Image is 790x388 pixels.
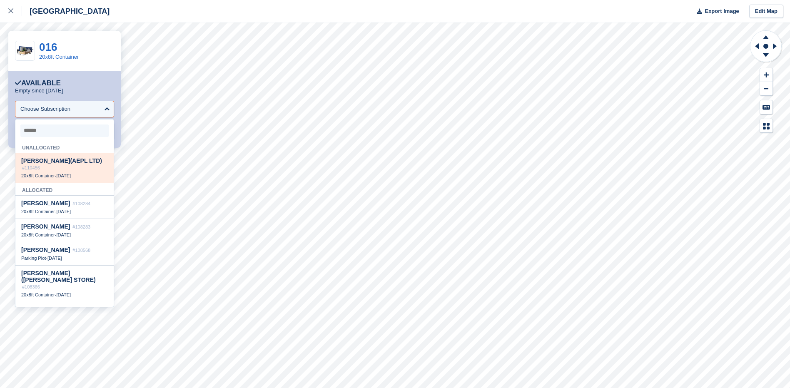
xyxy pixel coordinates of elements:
a: Edit Map [749,5,783,18]
div: - [21,173,108,179]
span: [PERSON_NAME] [21,200,70,206]
div: Allocated [15,183,114,196]
button: Export Image [692,5,739,18]
span: [DATE] [56,173,71,178]
div: Choose Subscription [20,105,70,113]
div: - [21,232,108,238]
span: Export Image [705,7,739,15]
div: - [21,255,108,261]
span: [DATE] [56,292,71,297]
button: Zoom Out [760,82,773,96]
a: 016 [39,41,57,53]
div: Unallocated [15,140,114,153]
span: #108568 [72,248,90,253]
a: 20x8ft Container [39,54,79,60]
span: #108284 [72,201,90,206]
span: [PERSON_NAME] [21,306,70,313]
span: [PERSON_NAME] ([PERSON_NAME] STORE) [21,270,96,283]
span: #108283 [72,224,90,229]
button: Map Legend [760,119,773,133]
img: 20-ft-container%20(7).jpg [15,44,35,58]
button: Zoom In [760,68,773,82]
div: - [21,209,108,214]
p: Empty since [DATE] [15,87,63,94]
span: [DATE] [47,256,62,261]
div: Available [15,79,61,87]
span: [PERSON_NAME](AEPL LTD) [21,157,102,164]
span: [DATE] [56,232,71,237]
span: [PERSON_NAME] [21,246,70,253]
span: 20x8ft Container [21,292,55,297]
span: 20x8ft Container [21,173,55,178]
span: [DATE] [56,209,71,214]
div: - [21,292,108,298]
button: Keyboard Shortcuts [760,100,773,114]
span: 20x8ft Container [21,232,55,237]
span: #110456 [22,165,40,170]
span: [PERSON_NAME] [21,223,70,230]
div: [GEOGRAPHIC_DATA] [22,6,110,16]
span: Parking Plot [21,256,46,261]
span: #108366 [22,284,40,289]
span: 20x8ft Container [21,209,55,214]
